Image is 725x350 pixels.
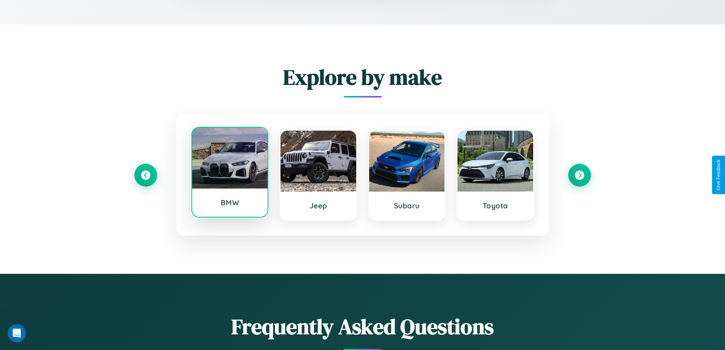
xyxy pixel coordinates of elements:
[716,160,721,190] div: Give Feedback
[377,201,437,210] h3: Subaru
[200,198,260,207] h3: BMW
[8,324,26,342] iframe: Intercom live chat
[288,201,349,210] h3: Jeep
[134,62,591,92] h2: Explore by make
[465,201,526,210] h3: Toyota
[134,312,591,341] h2: Frequently Asked Questions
